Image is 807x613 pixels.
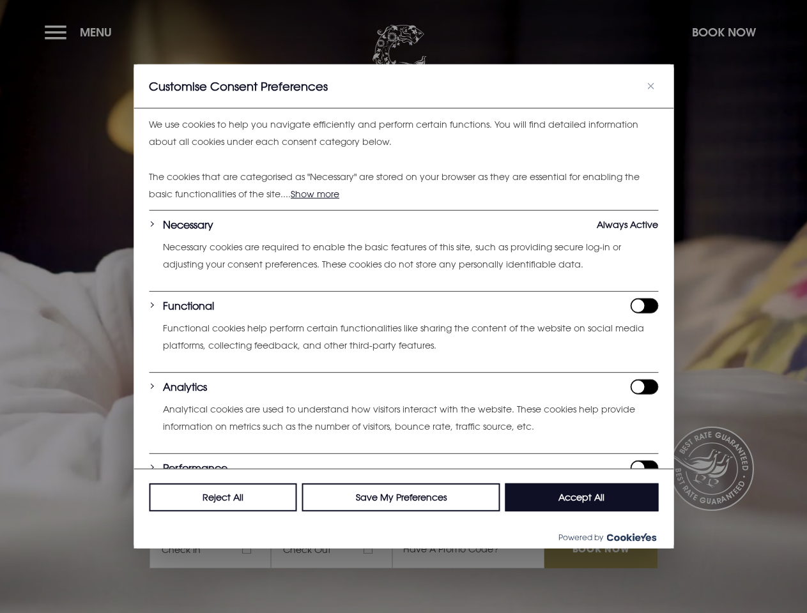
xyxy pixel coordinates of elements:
[149,79,328,94] span: Customise Consent Preferences
[291,186,339,201] button: Show more
[134,64,673,549] div: Customise Consent Preferences
[647,83,654,89] img: Close
[163,239,658,273] p: Necessary cookies are required to enable the basic features of this site, such as providing secur...
[630,460,658,476] input: Enable Performance
[163,379,207,395] button: Analytics
[163,460,227,476] button: Performance
[630,298,658,314] input: Enable Functional
[163,320,658,354] p: Functional cookies help perform certain functionalities like sharing the content of the website o...
[302,483,500,511] button: Save My Preferences
[163,298,214,314] button: Functional
[505,483,658,511] button: Accept All
[163,217,213,232] button: Necessary
[149,483,297,511] button: Reject All
[630,379,658,395] input: Enable Analytics
[163,401,658,435] p: Analytical cookies are used to understand how visitors interact with the website. These cookies h...
[149,169,658,202] p: The cookies that are categorised as "Necessary" are stored on your browser as they are essential ...
[149,116,658,150] p: We use cookies to help you navigate efficiently and perform certain functions. You will find deta...
[606,533,656,541] img: Cookieyes logo
[643,79,658,94] button: Close
[134,526,673,549] div: Powered by
[597,217,658,232] span: Always Active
